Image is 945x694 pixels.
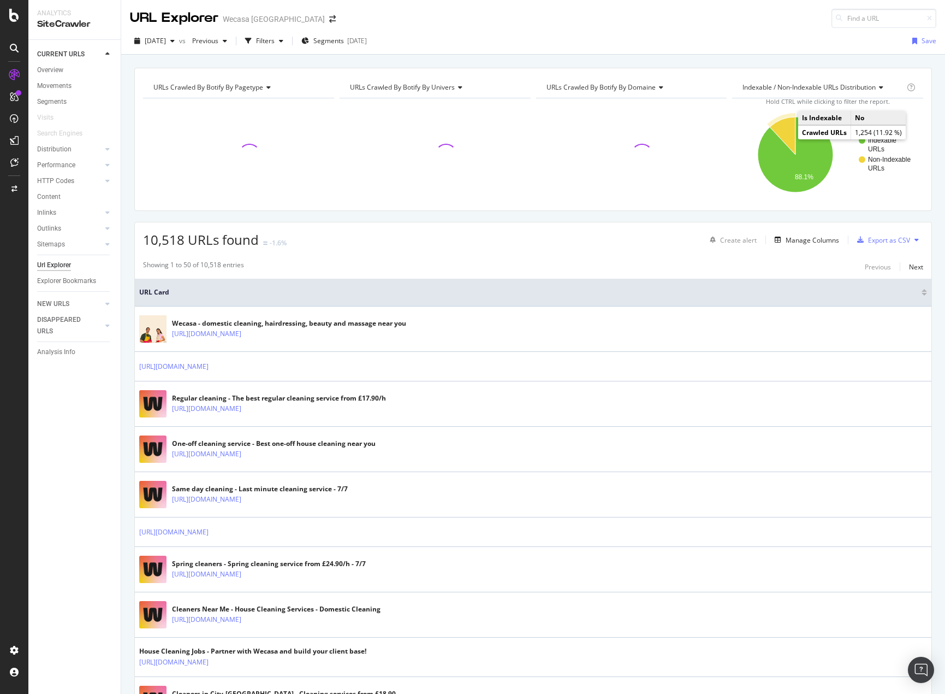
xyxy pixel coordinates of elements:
div: Explorer Bookmarks [37,275,96,287]
span: Indexable / Non-Indexable URLs distribution [742,83,876,92]
h4: URLs Crawled By Botify By univers [348,79,521,96]
button: Segments[DATE] [297,32,371,50]
div: URL Explorer [130,9,218,27]
a: Segments [37,96,113,108]
a: Url Explorer [37,260,113,271]
a: Sitemaps [37,239,102,250]
div: arrow-right-arrow-left [329,15,336,23]
div: Manage Columns [786,236,839,245]
span: URLs Crawled By Botify By pagetype [153,83,263,92]
div: Wecasa [GEOGRAPHIC_DATA] [223,14,325,25]
a: NEW URLS [37,298,102,310]
img: main image [139,390,167,417]
div: One-off cleaning service - Best one-off house cleaning near you [172,439,376,449]
text: Indexable [868,137,896,144]
td: Crawled URLs [798,126,851,140]
span: URLs Crawled By Botify By univers [350,83,455,92]
a: Inlinks [37,207,102,219]
a: [URL][DOMAIN_NAME] [139,527,209,538]
a: [URL][DOMAIN_NAME] [172,328,241,339]
div: Distribution [37,144,72,155]
img: main image [139,556,167,583]
a: Outlinks [37,223,102,234]
h4: Indexable / Non-Indexable URLs Distribution [740,79,905,96]
div: Movements [37,80,72,92]
button: Export as CSV [853,231,910,249]
a: DISAPPEARED URLS [37,314,102,337]
button: Previous [188,32,231,50]
span: vs [179,36,188,45]
img: main image [139,436,167,463]
a: HTTP Codes [37,175,102,187]
a: [URL][DOMAIN_NAME] [172,403,241,414]
div: Open Intercom Messenger [908,657,934,683]
div: House Cleaning Jobs - Partner with Wecasa and build your client base! [139,646,366,656]
div: Cleaners Near Me - House Cleaning Services - Domestic Cleaning [172,604,381,614]
div: Export as CSV [868,236,910,245]
img: Equal [263,242,268,245]
div: Sitemaps [37,239,65,250]
button: Manage Columns [770,233,839,246]
div: Wecasa - domestic cleaning, hairdressing, beauty and massage near you [172,319,406,328]
h4: URLs Crawled By Botify By domaine [544,79,717,96]
div: Showing 1 to 50 of 10,518 entries [143,260,244,273]
text: 88.1% [795,173,813,181]
div: SiteCrawler [37,18,112,31]
span: 10,518 URLs found [143,231,259,249]
a: Movements [37,80,113,92]
div: Analytics [37,9,112,18]
div: Regular cleaning - The best regular cleaning service from £17.90/h [172,393,386,403]
button: [DATE] [130,32,179,50]
div: -1.6% [270,238,287,248]
td: 1,254 (11.92 %) [851,126,906,140]
div: Outlinks [37,223,61,234]
h4: URLs Crawled By Botify By pagetype [151,79,324,96]
a: Content [37,191,113,203]
div: DISAPPEARED URLS [37,314,92,337]
a: Visits [37,112,64,123]
div: Analysis Info [37,346,75,358]
button: Previous [865,260,891,273]
td: Is Indexable [798,111,851,125]
div: Search Engines [37,128,82,139]
span: URL Card [139,287,919,297]
button: Next [909,260,923,273]
a: CURRENT URLS [37,49,102,60]
img: main image [139,314,167,345]
div: Same day cleaning - Last minute cleaning service - 7/7 [172,484,348,494]
div: Inlinks [37,207,56,219]
div: Segments [37,96,67,108]
text: URLs [868,145,884,153]
div: Create alert [720,236,757,245]
div: NEW URLS [37,298,69,310]
span: 2025 Aug. 19th [145,36,166,45]
div: Next [909,262,923,272]
div: Save [922,36,936,45]
div: HTTP Codes [37,175,74,187]
a: Analysis Info [37,346,113,358]
div: CURRENT URLS [37,49,85,60]
span: Hold CTRL while clicking to filter the report. [766,97,890,105]
button: Filters [241,32,288,50]
a: [URL][DOMAIN_NAME] [139,657,209,668]
div: Url Explorer [37,260,71,271]
a: Explorer Bookmarks [37,275,113,287]
div: Filters [256,36,275,45]
td: No [851,111,906,125]
a: [URL][DOMAIN_NAME] [172,614,241,625]
a: Performance [37,160,102,171]
div: Overview [37,64,63,76]
img: main image [139,601,167,628]
svg: A chart. [732,107,923,202]
a: [URL][DOMAIN_NAME] [139,361,209,372]
a: [URL][DOMAIN_NAME] [172,449,241,460]
div: Visits [37,112,54,123]
button: Create alert [705,231,757,249]
img: main image [139,481,167,508]
div: Previous [865,262,891,272]
span: Previous [188,36,218,45]
div: Content [37,191,61,203]
a: Distribution [37,144,102,155]
div: [DATE] [347,36,367,45]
